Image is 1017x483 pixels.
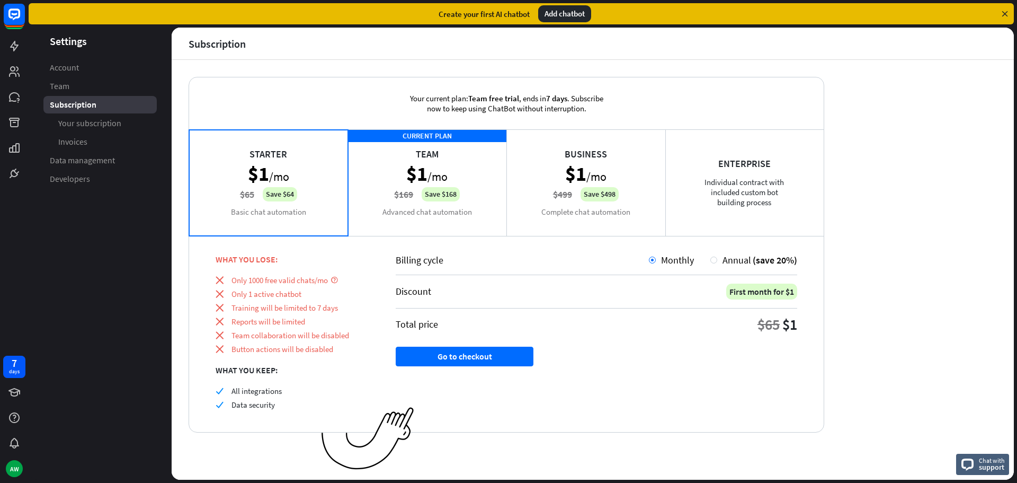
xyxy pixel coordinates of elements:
div: v 4.0.25 [30,17,52,25]
a: Data management [43,152,157,169]
span: Button actions will be disabled [231,344,333,354]
div: Total price [396,318,438,330]
div: Add chatbot [538,5,591,22]
i: close [216,331,224,339]
div: days [9,368,20,375]
img: website_grey.svg [17,28,25,36]
span: Your subscription [58,118,121,129]
span: Only 1000 free valid chats/mo [231,275,328,285]
div: Domain: [DOMAIN_NAME] [28,28,117,36]
span: Subscription [50,99,96,110]
div: Discount [396,285,431,297]
div: Your current plan: , ends in . Subscribe now to keep using ChatBot without interruption. [392,77,620,129]
div: WHAT YOU KEEP: [216,365,369,375]
span: Invoices [58,136,87,147]
span: Data security [231,400,275,410]
span: Chat with [979,455,1005,466]
div: Subscription [189,38,246,50]
i: close [216,290,224,298]
div: $1 [782,315,797,334]
div: Create your first AI chatbot [439,9,530,19]
i: close [216,276,224,284]
img: tab_keywords_by_traffic_grey.svg [105,62,114,70]
div: First month for $1 [726,284,797,300]
img: tab_domain_overview_orange.svg [29,62,37,70]
a: 7 days [3,356,25,378]
span: Team free trial [468,93,519,103]
span: Developers [50,173,90,185]
span: Team [50,81,69,92]
span: support [979,462,1005,472]
header: Settings [29,34,172,48]
span: Account [50,62,79,73]
span: Data management [50,155,115,166]
a: Developers [43,170,157,188]
div: 7 [12,358,17,368]
span: (save 20%) [753,254,797,266]
span: 7 days [546,93,567,103]
i: close [216,304,224,312]
span: Team collaboration will be disabled [231,330,349,340]
span: Annual [722,254,751,266]
span: Reports will be limited [231,317,305,327]
a: Your subscription [43,115,157,132]
a: Invoices [43,133,157,151]
button: Open LiveChat chat widget [8,4,40,36]
span: Monthly [661,254,694,266]
i: close [216,345,224,353]
span: All integrations [231,386,282,396]
i: check [216,401,224,409]
button: Go to checkout [396,347,533,366]
div: $65 [757,315,780,334]
div: Keywords by Traffic [117,63,179,69]
div: AW [6,460,23,477]
i: close [216,318,224,326]
img: logo_orange.svg [17,17,25,25]
img: ec979a0a656117aaf919.png [322,407,414,470]
div: WHAT YOU LOSE: [216,254,369,265]
div: Billing cycle [396,254,649,266]
span: Only 1 active chatbot [231,289,301,299]
div: Domain Overview [40,63,95,69]
a: Team [43,77,157,95]
a: Account [43,59,157,76]
i: check [216,387,224,395]
span: Training will be limited to 7 days [231,303,338,313]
